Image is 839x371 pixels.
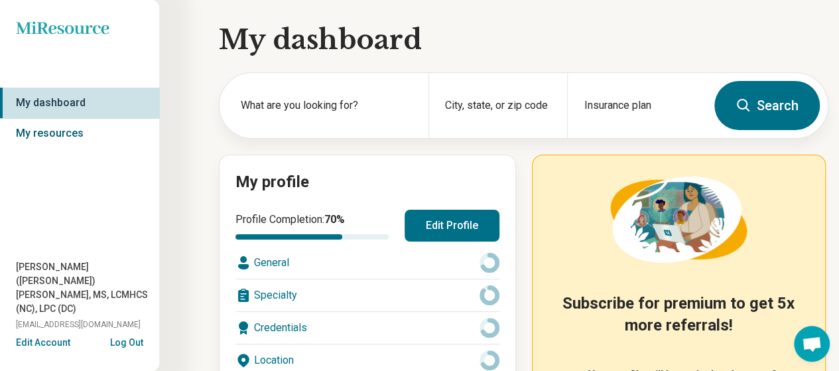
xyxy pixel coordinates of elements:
[235,212,389,240] div: Profile Completion:
[324,213,345,226] span: 70 %
[241,98,413,113] label: What are you looking for?
[556,293,801,351] h2: Subscribe for premium to get 5x more referrals!
[405,210,499,242] button: Edit Profile
[110,336,143,346] button: Log Out
[235,312,499,344] div: Credentials
[16,336,70,350] button: Edit Account
[235,247,499,279] div: General
[16,260,159,316] span: [PERSON_NAME] ([PERSON_NAME]) [PERSON_NAME], MS, LCMHCS (NC), LPC (DC)
[235,171,499,194] h2: My profile
[235,279,499,311] div: Specialty
[16,319,141,331] span: [EMAIL_ADDRESS][DOMAIN_NAME]
[794,326,830,362] div: Open chat
[219,21,828,58] h1: My dashboard
[714,81,820,130] button: Search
